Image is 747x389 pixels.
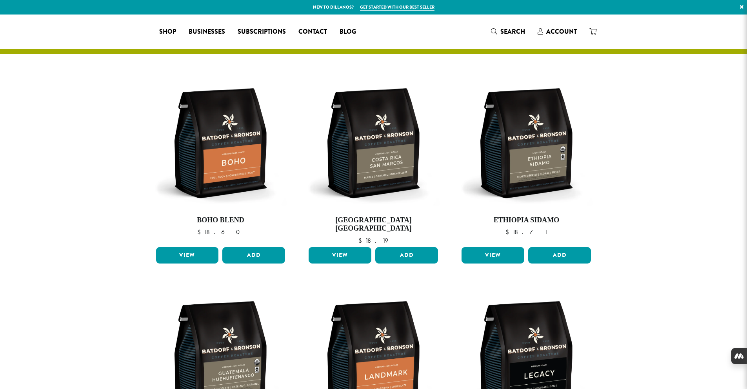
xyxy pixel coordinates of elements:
span: $ [197,228,204,236]
span: Search [500,27,525,36]
a: Shop [153,25,182,38]
bdi: 18.60 [197,228,244,236]
a: View [309,247,371,264]
a: [GEOGRAPHIC_DATA] [GEOGRAPHIC_DATA] $18.19 [307,76,440,244]
button: Add [528,247,591,264]
button: Add [222,247,285,264]
span: $ [505,228,512,236]
button: Add [375,247,438,264]
span: Shop [159,27,176,37]
a: View [462,247,524,264]
span: Blog [340,27,356,37]
a: Get started with our best seller [360,4,434,11]
img: BB-12oz-Boho-Stock.webp [154,76,287,210]
h4: Boho Blend [154,216,287,225]
a: View [156,247,219,264]
a: Boho Blend $18.60 [154,76,287,244]
img: BB-12oz-Costa-Rica-San-Marcos-Stock.webp [307,76,440,210]
img: BB-12oz-FTO-Ethiopia-Sidamo-Stock.webp [460,76,593,210]
a: Ethiopia Sidamo $18.71 [460,76,593,244]
a: Search [485,25,531,38]
span: Contact [298,27,327,37]
bdi: 18.19 [358,236,388,245]
h4: [GEOGRAPHIC_DATA] [GEOGRAPHIC_DATA] [307,216,440,233]
span: Account [546,27,577,36]
span: Subscriptions [238,27,286,37]
span: $ [358,236,365,245]
span: Businesses [189,27,225,37]
bdi: 18.71 [505,228,547,236]
h4: Ethiopia Sidamo [460,216,593,225]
